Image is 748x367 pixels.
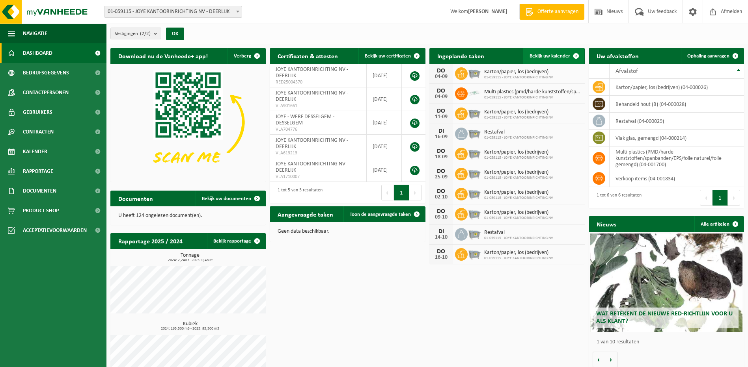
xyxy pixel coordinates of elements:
span: 01-059115 - JOYE KANTOORINRICHTING NV [484,115,553,120]
span: Verberg [234,54,251,59]
img: WB-2500-GAL-GY-01 [468,126,481,140]
a: Offerte aanvragen [519,4,584,20]
span: JOYE KANTOORINRICHTING NV - DEERLIJK [276,67,348,79]
div: DO [433,188,449,195]
span: 01-059115 - JOYE KANTOORINRICHTING NV - DEERLIJK [104,6,242,17]
button: Vestigingen(2/2) [110,28,161,39]
td: restafval (04-000029) [610,113,744,130]
span: Karton/papier, los (bedrijven) [484,250,553,256]
a: Toon de aangevraagde taken [343,206,425,222]
span: Karton/papier, los (bedrijven) [484,69,553,75]
span: Offerte aanvragen [535,8,580,16]
span: Karton/papier, los (bedrijven) [484,169,553,176]
h2: Ingeplande taken [429,48,492,63]
td: verkoop items (04-001834) [610,170,744,187]
div: 04-09 [433,94,449,100]
span: JOYE KANTOORINRICHTING NV - DEERLIJK [276,137,348,150]
span: 01-059115 - JOYE KANTOORINRICHTING NV [484,256,553,261]
button: 1 [713,190,728,206]
a: Bekijk uw documenten [196,191,265,206]
h2: Download nu de Vanheede+ app! [110,48,216,63]
span: Karton/papier, los (bedrijven) [484,149,553,156]
td: behandeld hout (B) (04-000028) [610,96,744,113]
h3: Tonnage [114,253,266,262]
div: 16-10 [433,255,449,260]
span: 01-059115 - JOYE KANTOORINRICHTING NV [484,156,553,160]
span: Ophaling aanvragen [687,54,729,59]
td: [DATE] [367,64,402,87]
span: 01-059115 - JOYE KANTOORINRICHTING NV [484,95,581,100]
span: JOYE - WERF DESSELGEM - DESSELGEM [276,114,334,126]
span: Karton/papier, los (bedrijven) [484,209,553,216]
span: Navigatie [23,24,47,43]
span: Toon de aangevraagde taken [350,212,411,217]
img: LP-SK-00500-LPE-16 [468,86,481,100]
td: multi plastics (PMD/harde kunststoffen/spanbanden/EPS/folie naturel/folie gemengd) (04-001700) [610,146,744,170]
a: Bekijk uw kalender [523,48,584,64]
td: [DATE] [367,158,402,182]
span: 2024: 2,240 t - 2025: 0,460 t [114,258,266,262]
span: Contactpersonen [23,83,69,102]
span: Multi plastics (pmd/harde kunststoffen/spanbanden/eps/folie naturel/folie gemeng... [484,89,581,95]
span: Documenten [23,181,56,201]
span: Bedrijfsgegevens [23,63,69,83]
h2: Documenten [110,191,161,206]
span: Kalender [23,142,47,161]
span: 01-059115 - JOYE KANTOORINRICHTING NV - DEERLIJK [104,6,242,18]
span: Vestigingen [115,28,151,40]
span: Product Shop [23,201,59,221]
div: 02-10 [433,195,449,200]
img: WB-2500-GAL-GY-01 [468,146,481,160]
div: DI [433,228,449,235]
h3: Kubiek [114,321,266,331]
p: Geen data beschikbaar. [278,229,417,234]
button: Next [409,185,422,200]
h2: Certificaten & attesten [270,48,346,63]
div: 14-10 [433,235,449,240]
div: DO [433,148,449,154]
h2: Rapportage 2025 / 2024 [110,233,190,248]
td: [DATE] [367,111,402,135]
span: Bekijk uw documenten [202,196,251,201]
strong: [PERSON_NAME] [468,9,507,15]
div: 16-09 [433,134,449,140]
h2: Nieuws [589,216,624,232]
td: [DATE] [367,87,402,111]
span: RED25004570 [276,79,360,85]
a: Alle artikelen [694,216,743,232]
span: Rapportage [23,161,53,181]
span: 2024: 165,500 m3 - 2025: 95,500 m3 [114,327,266,331]
img: Download de VHEPlus App [110,64,266,180]
button: 1 [394,185,409,200]
span: 01-059115 - JOYE KANTOORINRICHTING NV [484,216,553,221]
button: OK [166,28,184,40]
span: 01-059115 - JOYE KANTOORINRICHTING NV [484,75,553,80]
span: Dashboard [23,43,52,63]
span: Karton/papier, los (bedrijven) [484,109,553,115]
img: WB-2500-GAL-GY-01 [468,66,481,80]
button: Previous [381,185,394,200]
span: Wat betekent de nieuwe RED-richtlijn voor u als klant? [596,311,733,324]
div: DO [433,208,449,215]
div: 11-09 [433,114,449,120]
h2: Uw afvalstoffen [589,48,647,63]
div: DO [433,88,449,94]
span: 01-059115 - JOYE KANTOORINRICHTING NV [484,135,553,140]
p: 1 van 10 resultaten [597,339,740,345]
span: Bekijk uw kalender [530,54,570,59]
div: 18-09 [433,154,449,160]
button: Verberg [228,48,265,64]
span: Contracten [23,122,54,142]
div: 25-09 [433,174,449,180]
div: DO [433,108,449,114]
span: Gebruikers [23,102,52,122]
span: Bekijk uw certificaten [365,54,411,59]
a: Bekijk uw certificaten [358,48,425,64]
div: 1 tot 5 van 5 resultaten [274,184,323,201]
img: WB-2500-GAL-GY-01 [468,167,481,180]
count: (2/2) [140,31,151,36]
p: U heeft 124 ongelezen document(en). [118,213,258,219]
div: DI [433,128,449,134]
span: Afvalstof [616,68,638,74]
span: VLA704776 [276,126,360,133]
